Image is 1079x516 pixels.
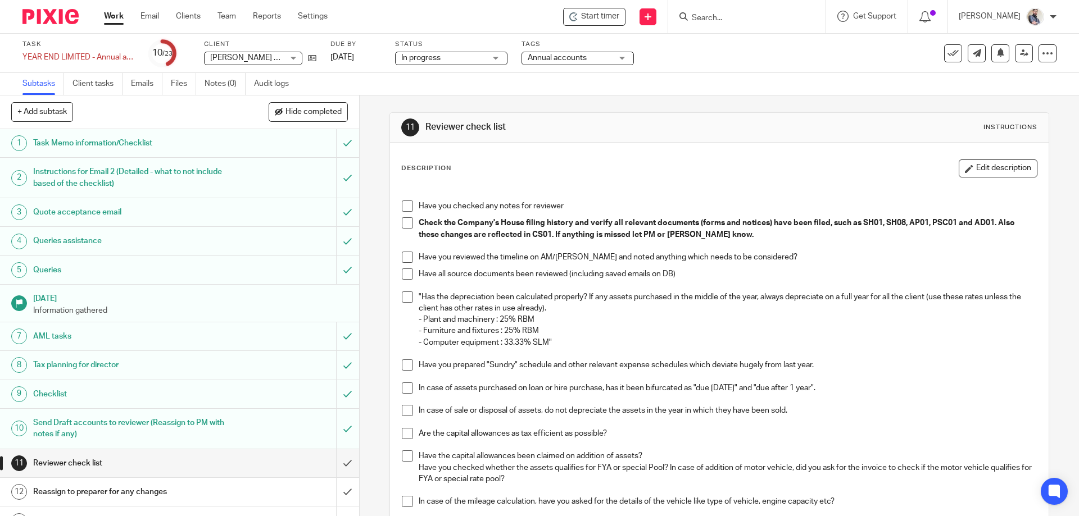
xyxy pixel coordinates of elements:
[11,484,27,500] div: 12
[419,462,1036,485] p: Have you checked whether the assets qualifies for FYA or special Pool? In case of addition of mot...
[528,54,587,62] span: Annual accounts
[72,73,123,95] a: Client tasks
[853,12,896,20] span: Get Support
[522,40,634,49] label: Tags
[419,428,1036,439] p: Are the capital allowances as tax efficient as possible?
[33,455,228,472] h1: Reviewer check list
[11,135,27,151] div: 1
[691,13,792,24] input: Search
[419,219,1017,238] strong: Check the Company's House filing history and verify all relevant documents (forms and notices) ha...
[33,262,228,278] h1: Queries
[419,382,1036,394] p: In case of assets purchased on loan or hire purchase, has it been bifurcated as "due [DATE]" and ...
[210,54,324,62] span: [PERSON_NAME] Enterprise Ltd
[22,40,135,49] label: Task
[395,40,507,49] label: Status
[11,386,27,402] div: 9
[419,496,1036,507] p: In case of the mileage calculation, have you asked for the details of the vehicle like type of ve...
[419,405,1036,416] p: In case of sale or disposal of assets, do not depreciate the assets in the year in which they hav...
[419,314,1036,325] p: - Plant and machinery : 25% RBM
[254,73,297,95] a: Audit logs
[22,73,64,95] a: Subtasks
[33,232,228,249] h1: Queries assistance
[176,11,201,22] a: Clients
[419,325,1036,336] p: - Furniture and fixtures : 25% RBM
[22,9,79,24] img: Pixie
[253,11,281,22] a: Reports
[11,421,27,436] div: 10
[563,8,625,26] div: Bazil Enterprise Ltd - YEAR END LIMITED - Annual accounts and CT600 return (limited companies)
[330,53,354,61] span: [DATE]
[152,47,173,60] div: 10
[419,268,1036,280] p: Have all source documents been reviewed (including saved emails on DB)
[204,40,316,49] label: Client
[104,11,124,22] a: Work
[11,455,27,471] div: 11
[33,163,228,192] h1: Instructions for Email 2 (Detailed - what to not include based of the checklist)
[419,200,1036,212] p: Have you checked any notes for reviewer
[983,123,1037,132] div: Instructions
[33,328,228,345] h1: AML tasks
[269,102,348,121] button: Hide completed
[205,73,246,95] a: Notes (0)
[419,359,1036,371] p: Have you prepared "Sundry" schedule and other relevant expense schedules which deviate hugely fro...
[419,291,1036,314] p: "Has the depreciation been calculated properly? If any assets purchased in the middle of the year...
[401,118,419,136] div: 11
[11,234,27,249] div: 4
[330,40,381,49] label: Due by
[419,450,1036,462] p: Have the capital allowances been claimed on addition of assets?
[33,483,228,500] h1: Reassign to preparer for any changes
[140,11,159,22] a: Email
[11,328,27,344] div: 7
[33,204,228,221] h1: Quote acceptance email
[33,305,348,316] p: Information gathered
[33,357,228,373] h1: Tax planning for director
[419,337,1036,348] p: - Computer equipment : 33.33% SLM"
[33,290,348,304] h1: [DATE]
[11,170,27,186] div: 2
[11,102,73,121] button: + Add subtask
[959,159,1037,177] button: Edit description
[162,51,173,57] small: /23
[425,121,743,133] h1: Reviewer check list
[401,54,441,62] span: In progress
[1026,8,1044,26] img: Pixie%2002.jpg
[33,386,228,403] h1: Checklist
[285,108,342,117] span: Hide completed
[171,73,196,95] a: Files
[22,52,135,63] div: YEAR END LIMITED - Annual accounts and CT600 return (limited companies)
[419,252,1036,263] p: Have you reviewed the timeline on AM/[PERSON_NAME] and noted anything which needs to be considered?
[131,73,162,95] a: Emails
[33,135,228,152] h1: Task Memo information/Checklist
[33,414,228,443] h1: Send Draft accounts to reviewer (Reassign to PM with notes if any)
[401,164,451,173] p: Description
[11,357,27,373] div: 8
[959,11,1021,22] p: [PERSON_NAME]
[217,11,236,22] a: Team
[11,204,27,220] div: 3
[11,262,27,278] div: 5
[581,11,619,22] span: Start timer
[298,11,328,22] a: Settings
